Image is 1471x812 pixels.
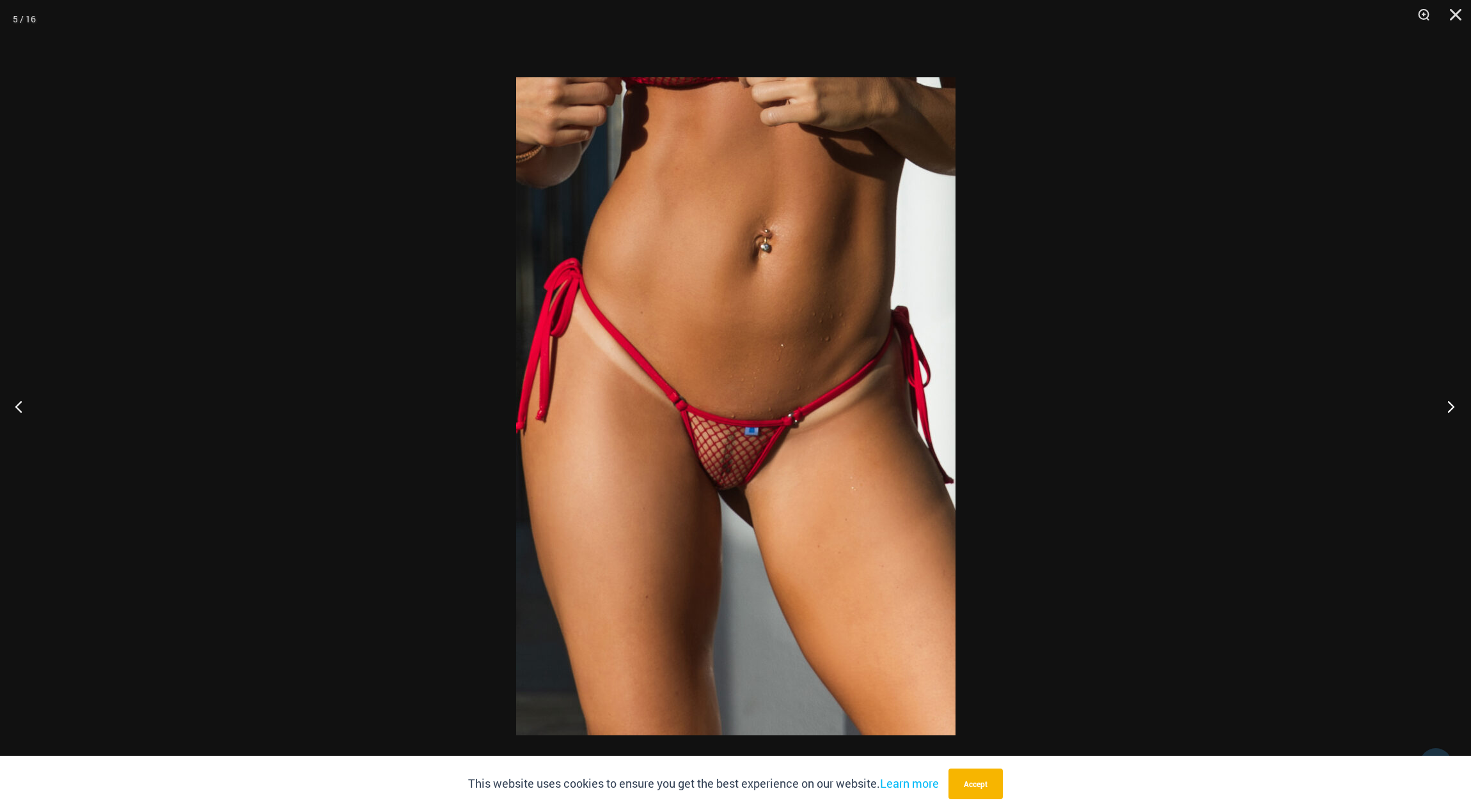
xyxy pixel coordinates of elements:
button: Next [1423,374,1471,438]
button: Accept [948,769,1003,799]
p: This website uses cookies to ensure you get the best experience on our website. [468,774,939,793]
img: Summer Storm Red 456 Micro 01 [516,77,956,735]
a: Learn more [880,776,939,791]
div: 5 / 16 [13,10,36,29]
